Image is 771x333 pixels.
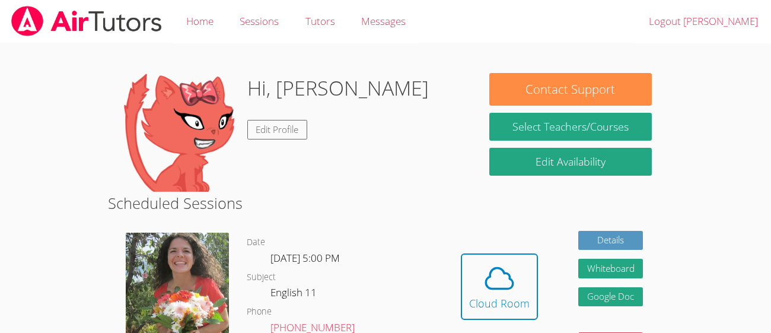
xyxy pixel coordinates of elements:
dd: English 11 [270,284,319,305]
a: Edit Availability [489,148,652,176]
img: default.png [119,73,238,192]
button: Contact Support [489,73,652,106]
dt: Date [247,235,265,250]
h2: Scheduled Sessions [108,192,663,214]
dt: Phone [247,305,272,319]
a: Select Teachers/Courses [489,113,652,141]
div: Cloud Room [469,295,530,312]
button: Whiteboard [578,259,643,278]
a: Details [578,231,643,250]
button: Cloud Room [461,253,538,320]
span: Messages [361,14,406,28]
img: airtutors_banner-c4298cdbf04f3fff15de1276eac7730deb9818008684d7c2e4769d2f7ddbe033.png [10,6,163,36]
span: [DATE] 5:00 PM [270,251,340,265]
a: Google Doc [578,287,643,307]
h1: Hi, [PERSON_NAME] [247,73,429,103]
dt: Subject [247,270,276,285]
a: Edit Profile [247,120,308,139]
